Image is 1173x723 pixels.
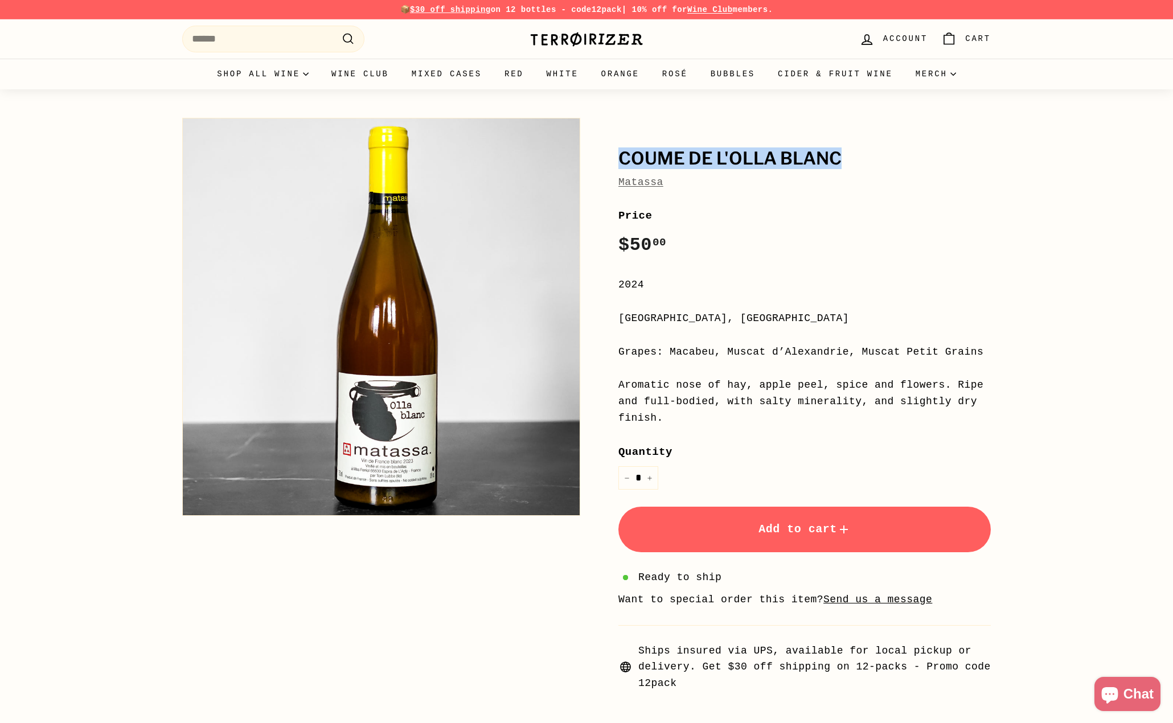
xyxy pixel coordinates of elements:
a: Send us a message [823,594,932,605]
div: 2024 [618,277,991,293]
summary: Merch [904,59,967,89]
a: Matassa [618,176,663,188]
button: Increase item quantity by one [641,466,658,490]
button: Add to cart [618,507,991,552]
a: Wine Club [320,59,400,89]
strong: 12pack [592,5,622,14]
a: Red [493,59,535,89]
inbox-online-store-chat: Shopify online store chat [1091,677,1164,714]
span: Account [883,32,928,45]
label: Quantity [618,443,991,461]
p: 📦 on 12 bottles - code | 10% off for members. [182,3,991,16]
a: Wine Club [687,5,733,14]
span: Ready to ship [638,569,721,586]
span: Ships insured via UPS, available for local pickup or delivery. Get $30 off shipping on 12-packs -... [638,643,991,692]
span: $30 off shipping [410,5,491,14]
a: Bubbles [699,59,766,89]
a: Cider & Fruit Wine [766,59,904,89]
span: Add to cart [758,523,851,536]
label: Price [618,207,991,224]
div: Primary [159,59,1014,89]
a: Account [852,22,934,56]
a: Orange [590,59,651,89]
a: Mixed Cases [400,59,493,89]
a: Cart [934,22,998,56]
input: quantity [618,466,658,490]
a: Rosé [651,59,699,89]
button: Reduce item quantity by one [618,466,635,490]
a: White [535,59,590,89]
span: $50 [618,235,666,256]
div: [GEOGRAPHIC_DATA], [GEOGRAPHIC_DATA] [618,310,991,327]
li: Want to special order this item? [618,591,991,608]
h1: Coume de l'Olla Blanc [618,149,991,169]
sup: 00 [653,236,666,249]
span: Cart [965,32,991,45]
summary: Shop all wine [206,59,320,89]
div: Grapes: Macabeu, Muscat d’Alexandrie, Muscat Petit Grains [618,344,991,360]
div: Aromatic nose of hay, apple peel, spice and flowers. Ripe and full-bodied, with salty minerality,... [618,377,991,426]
